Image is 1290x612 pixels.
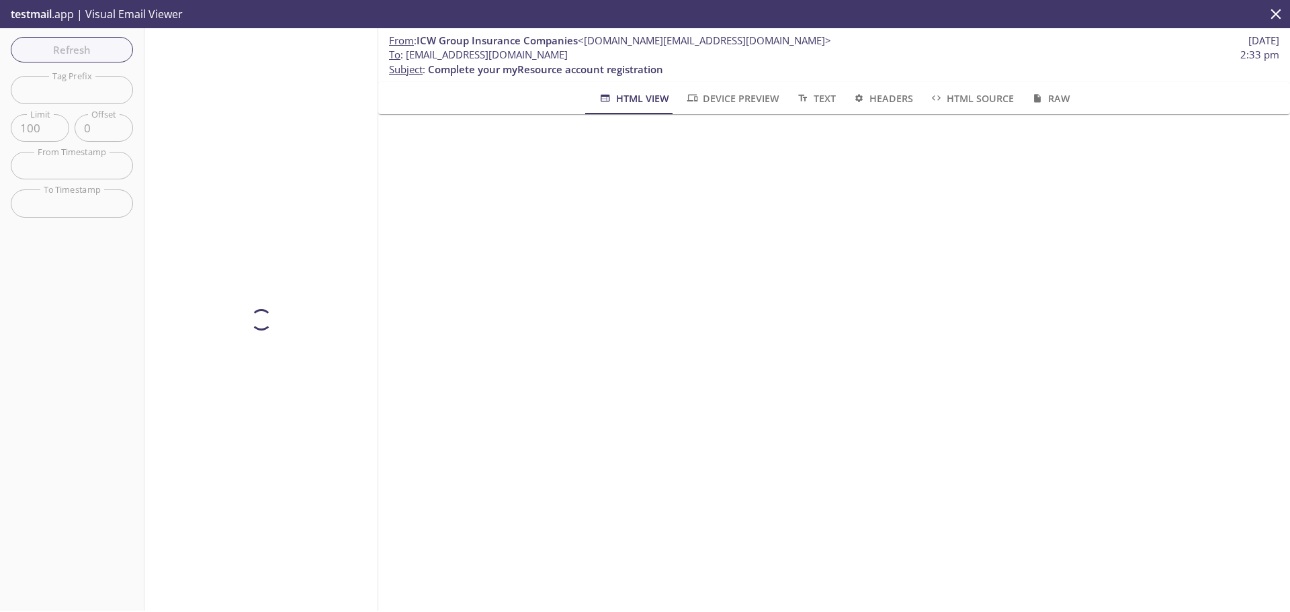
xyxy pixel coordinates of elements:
span: Device Preview [685,90,779,107]
span: : [EMAIL_ADDRESS][DOMAIN_NAME] [389,48,568,62]
span: 2:33 pm [1240,48,1279,62]
span: ICW Group Insurance Companies [417,34,578,47]
span: HTML Source [929,90,1014,107]
span: Text [795,90,835,107]
span: <[DOMAIN_NAME][EMAIL_ADDRESS][DOMAIN_NAME]> [578,34,831,47]
span: : [389,34,831,48]
span: Complete your myResource account registration [428,62,663,76]
span: Subject [389,62,423,76]
span: To [389,48,400,61]
span: HTML View [598,90,669,107]
span: [DATE] [1248,34,1279,48]
span: Raw [1030,90,1070,107]
span: Headers [852,90,913,107]
p: : [389,48,1279,77]
span: testmail [11,7,52,21]
span: From [389,34,414,47]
